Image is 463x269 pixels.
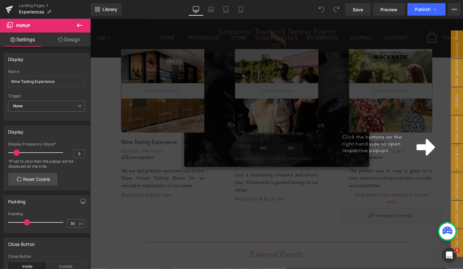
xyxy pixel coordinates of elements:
div: Display [8,126,23,134]
iframe: Intercom live chat [442,248,457,263]
span: Experiences [19,9,44,14]
div: Display Frequency (days)* [8,142,85,146]
span: Wine Tasting Experience [353,213,378,241]
span: Publish [415,7,431,12]
span: Sunset Session [353,69,378,98]
span: Wine Tasting Experience [353,185,378,213]
button: Publish [407,3,446,16]
div: Display [8,53,23,62]
a: Reset Cookie [8,173,57,185]
span: Hide & Fox 2025 [353,127,378,155]
div: Padding [8,212,85,216]
b: None [13,104,23,108]
span: Wine Tasting Experience [353,12,378,40]
span: Library [102,7,117,12]
div: Trigger [8,94,85,98]
span: Preview [381,6,397,13]
a: Laptop [203,3,218,16]
a: Landing Pages [19,3,91,8]
a: Preview [373,3,405,16]
a: Mobile [233,3,248,16]
span: Click the buttons on the right hand side to open respective popups. [256,117,316,137]
button: Undo [315,3,328,16]
div: Name [8,69,85,74]
span: 1 [455,248,460,253]
span: Afternoon Tea [353,156,378,184]
div: Padding [8,195,26,204]
div: Close Button [8,254,85,259]
span: Save [353,6,363,13]
a: Tablet [218,3,233,16]
button: More [448,3,461,16]
span: px [79,221,84,226]
button: Redo [330,3,343,16]
div: Close Button [8,238,35,247]
a: New Library [91,3,122,16]
div: *If set to zero then the popup will be displayed all the time.​ [8,159,85,173]
a: Design [47,33,92,47]
span: Popup [16,23,30,28]
a: Desktop [188,3,203,16]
